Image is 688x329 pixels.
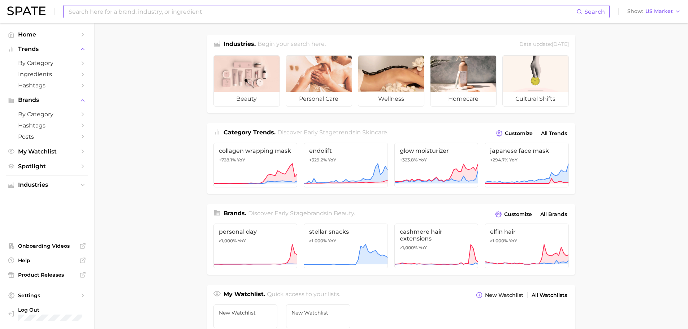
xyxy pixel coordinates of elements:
a: personal day>1,000% YoY [213,224,298,268]
span: New Watchlist [219,310,272,316]
button: Brands [6,95,88,105]
span: Hashtags [18,122,76,129]
span: My Watchlist [18,148,76,155]
a: glow moisturizer+323.8% YoY [394,143,479,187]
span: >1,000% [400,245,417,250]
span: elfin hair [490,228,563,235]
span: Customize [505,130,533,137]
span: Ingredients [18,71,76,78]
h1: Industries. [224,40,256,49]
a: wellness [358,55,424,107]
span: YoY [509,238,517,244]
a: endolift+329.2% YoY [304,143,388,187]
a: cultural shifts [502,55,569,107]
span: collagen wrapping mask [219,147,292,154]
h2: Quick access to your lists. [267,290,340,300]
span: +329.2% [309,157,327,163]
span: glow moisturizer [400,147,473,154]
a: Hashtags [6,80,88,91]
span: cashmere hair extensions [400,228,473,242]
button: Industries [6,179,88,190]
img: SPATE [7,7,46,15]
span: +323.8% [400,157,417,163]
span: Discover Early Stage brands in . [248,210,355,217]
span: Customize [504,211,532,217]
span: YoY [238,238,246,244]
span: Posts [18,133,76,140]
button: ShowUS Market [626,7,683,16]
a: My Watchlist [6,146,88,157]
span: Brands [18,97,76,103]
span: New Watchlist [485,292,523,298]
a: by Category [6,57,88,69]
span: Show [627,9,643,13]
a: Settings [6,290,88,301]
span: +728.1% [219,157,236,163]
span: Brands . [224,210,246,217]
button: New Watchlist [474,290,525,300]
span: Product Releases [18,272,76,278]
h2: Begin your search here. [258,40,326,49]
span: YoY [419,245,427,251]
span: Home [18,31,76,38]
span: skincare [362,129,387,136]
span: New Watchlist [291,310,345,316]
span: All Trends [541,130,567,137]
span: Discover Early Stage trends in . [277,129,388,136]
a: Product Releases [6,269,88,280]
span: personal day [219,228,292,235]
span: YoY [419,157,427,163]
a: New Watchlist [286,304,350,328]
span: +294.7% [490,157,508,163]
a: elfin hair>1,000% YoY [485,224,569,268]
a: japanese face mask+294.7% YoY [485,143,569,187]
span: Hashtags [18,82,76,89]
span: wellness [358,92,424,106]
button: Trends [6,44,88,55]
input: Search here for a brand, industry, or ingredient [68,5,576,18]
span: Search [584,8,605,15]
span: Onboarding Videos [18,243,76,249]
a: personal care [286,55,352,107]
a: Log out. Currently logged in with e-mail michelle.ng@mavbeautybrands.com. [6,304,88,323]
span: beauty [214,92,280,106]
h1: My Watchlist. [224,290,265,300]
div: Data update: [DATE] [519,40,569,49]
a: Hashtags [6,120,88,131]
a: Spotlight [6,161,88,172]
a: Ingredients [6,69,88,80]
span: endolift [309,147,382,154]
span: >1,000% [490,238,508,243]
span: YoY [509,157,518,163]
span: >1,000% [219,238,237,243]
span: Industries [18,182,76,188]
span: YoY [237,157,245,163]
button: Customize [494,128,534,138]
a: Posts [6,131,88,142]
a: All Trends [539,129,569,138]
a: Home [6,29,88,40]
a: All Brands [538,209,569,219]
a: Onboarding Videos [6,241,88,251]
a: collagen wrapping mask+728.1% YoY [213,143,298,187]
span: YoY [328,238,336,244]
span: YoY [328,157,336,163]
a: cashmere hair extensions>1,000% YoY [394,224,479,268]
span: US Market [645,9,673,13]
span: All Brands [540,211,567,217]
span: All Watchlists [532,292,567,298]
span: by Category [18,60,76,66]
a: by Category [6,109,88,120]
span: by Category [18,111,76,118]
button: Customize [493,209,533,219]
span: beauty [334,210,354,217]
a: beauty [213,55,280,107]
span: Log Out [18,307,111,313]
a: stellar snacks>1,000% YoY [304,224,388,268]
span: >1,000% [309,238,327,243]
span: Settings [18,292,76,299]
span: homecare [430,92,496,106]
a: Help [6,255,88,266]
span: stellar snacks [309,228,382,235]
span: Trends [18,46,76,52]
